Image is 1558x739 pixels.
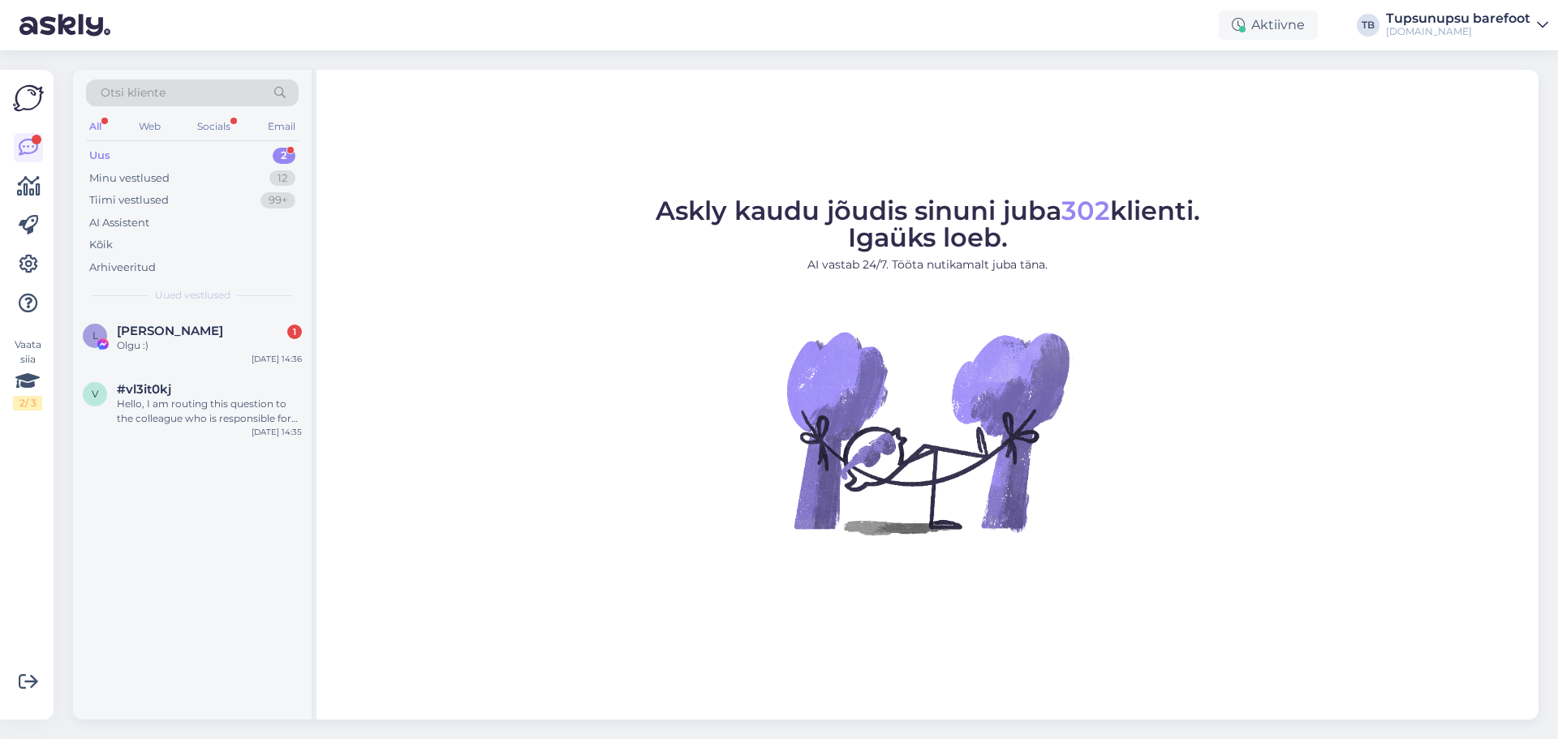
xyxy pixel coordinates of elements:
[287,324,302,339] div: 1
[89,237,113,253] div: Kõik
[781,286,1074,578] img: No Chat active
[89,260,156,276] div: Arhiveeritud
[117,338,302,353] div: Olgu :)
[252,426,302,438] div: [DATE] 14:35
[13,83,44,114] img: Askly Logo
[265,116,299,137] div: Email
[194,116,234,137] div: Socials
[117,382,171,397] span: #vl3it0kj
[252,353,302,365] div: [DATE] 14:36
[136,116,164,137] div: Web
[13,337,42,410] div: Vaata siia
[656,195,1200,253] span: Askly kaudu jõudis sinuni juba klienti. Igaüks loeb.
[1386,12,1530,25] div: Tupsunupsu barefoot
[93,329,98,342] span: L
[269,170,295,187] div: 12
[260,192,295,208] div: 99+
[1386,25,1530,38] div: [DOMAIN_NAME]
[117,324,223,338] span: Liina Mustjõgi
[89,148,110,164] div: Uus
[89,192,169,208] div: Tiimi vestlused
[92,388,98,400] span: v
[1061,195,1110,226] span: 302
[273,148,295,164] div: 2
[13,396,42,410] div: 2 / 3
[89,170,170,187] div: Minu vestlused
[1219,11,1318,40] div: Aktiivne
[89,215,149,231] div: AI Assistent
[101,84,166,101] span: Otsi kliente
[86,116,105,137] div: All
[656,256,1200,273] p: AI vastab 24/7. Tööta nutikamalt juba täna.
[1357,14,1379,37] div: TB
[1386,12,1548,38] a: Tupsunupsu barefoot[DOMAIN_NAME]
[117,397,302,426] div: Hello, I am routing this question to the colleague who is responsible for this topic. The reply m...
[155,288,230,303] span: Uued vestlused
